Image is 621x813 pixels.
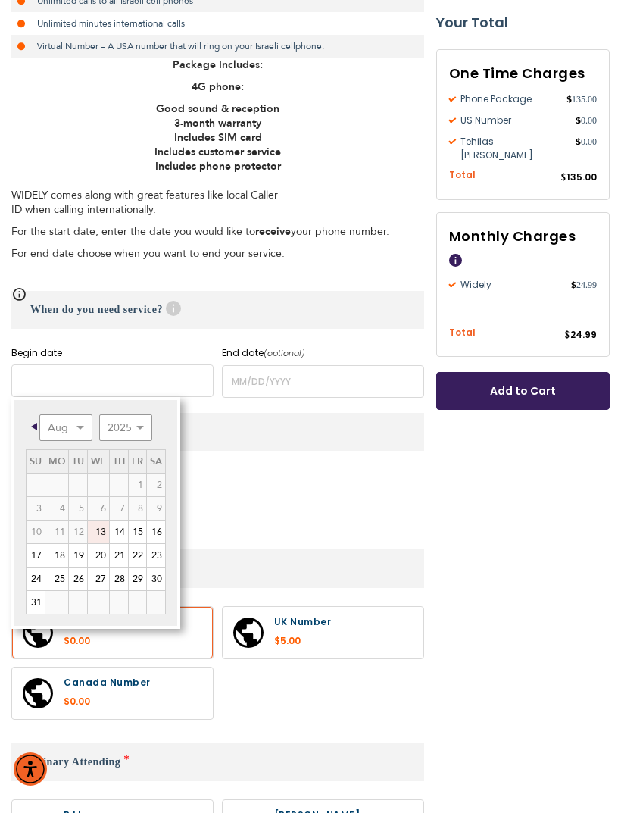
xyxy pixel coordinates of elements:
h3: One Time Charges [449,62,597,85]
span: Tuesday [72,455,84,468]
p: For the start date, enter the date you would like to your phone number. [11,224,424,239]
a: 26 [69,568,87,590]
strong: Includes phone protector [155,159,281,174]
span: 5 [69,497,87,520]
a: 14 [110,521,128,543]
span: Prev [31,423,37,430]
a: 28 [110,568,128,590]
span: 11 [45,521,68,543]
strong: Includes SIM card [174,130,262,145]
span: 1 [129,474,146,496]
a: 16 [147,521,165,543]
span: Help [166,301,181,316]
a: 13 [88,521,109,543]
a: 23 [147,544,165,567]
a: 25 [45,568,68,590]
span: Seminary Attending [23,756,120,768]
h3: When do you need service? [11,291,424,329]
span: 8 [129,497,146,520]
span: Sunday [30,455,42,468]
div: Accessibility Menu [14,752,47,786]
strong: receive [255,224,291,239]
strong: 3-month warranty [174,116,261,130]
span: 135.00 [566,92,597,106]
span: $ [564,329,570,342]
a: 15 [129,521,146,543]
a: 24 [27,568,45,590]
strong: Package Includes: [173,58,263,72]
a: 29 [129,568,146,590]
span: Next [154,423,161,430]
a: Prev [27,417,46,436]
select: Select year [99,414,152,441]
input: MM/DD/YYYY [11,364,214,397]
span: Phone Package [449,92,566,106]
a: 30 [147,568,165,590]
span: 135.00 [566,170,597,183]
span: Thursday [113,455,125,468]
span: 2 [147,474,165,496]
span: 0.00 [576,135,597,162]
p: WIDELY comes along with great features like local Caller ID when calling internationally. [11,174,424,217]
span: 3 [27,497,45,520]
li: Virtual Number – A USA number that will ring on your Israeli cellphone. [11,35,424,58]
span: Wednesday [91,455,106,468]
a: 19 [69,544,87,567]
a: 17 [27,544,45,567]
a: 18 [45,544,68,567]
a: 22 [129,544,146,567]
span: 7 [110,497,128,520]
span: $ [576,135,581,149]
select: Select month [39,414,92,441]
strong: Good sound & reception [156,102,279,116]
span: Monday [48,455,65,468]
span: 24.99 [571,278,597,292]
input: MM/DD/YYYY [222,365,424,398]
span: Add to Cart [486,383,560,399]
strong: Your Total [436,11,610,34]
span: US Number [449,114,576,127]
a: 31 [27,591,45,614]
span: $ [566,92,572,106]
h3: Insurance [11,413,424,451]
span: Saturday [150,455,162,468]
span: 24.99 [570,328,597,341]
p: For end date choose when you want to end your service. [11,246,424,261]
span: Friday [132,455,143,468]
span: $ [576,114,581,127]
i: (optional) [264,347,305,359]
label: End date [222,347,424,359]
strong: 4G phone: [192,80,244,94]
button: Add to Cart [436,372,610,410]
span: 4 [45,497,68,520]
strong: Includes customer service [154,145,281,159]
a: 21 [110,544,128,567]
li: Unlimited minutes international calls [11,12,424,35]
span: Total [449,168,476,183]
span: $ [560,171,566,185]
span: Monthly Charges [449,227,576,245]
span: 12 [69,521,87,543]
span: Tehilas [PERSON_NAME] [449,135,576,162]
span: 10 [27,521,45,543]
label: Begin date [11,347,214,358]
span: 0.00 [576,114,597,127]
a: 27 [88,568,109,590]
span: Help [449,254,462,267]
span: $ [571,278,576,292]
a: Next [145,417,164,436]
span: Total [449,326,476,340]
span: Widely [449,278,571,292]
span: 9 [147,497,165,520]
a: 20 [88,544,109,567]
span: 6 [88,497,109,520]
